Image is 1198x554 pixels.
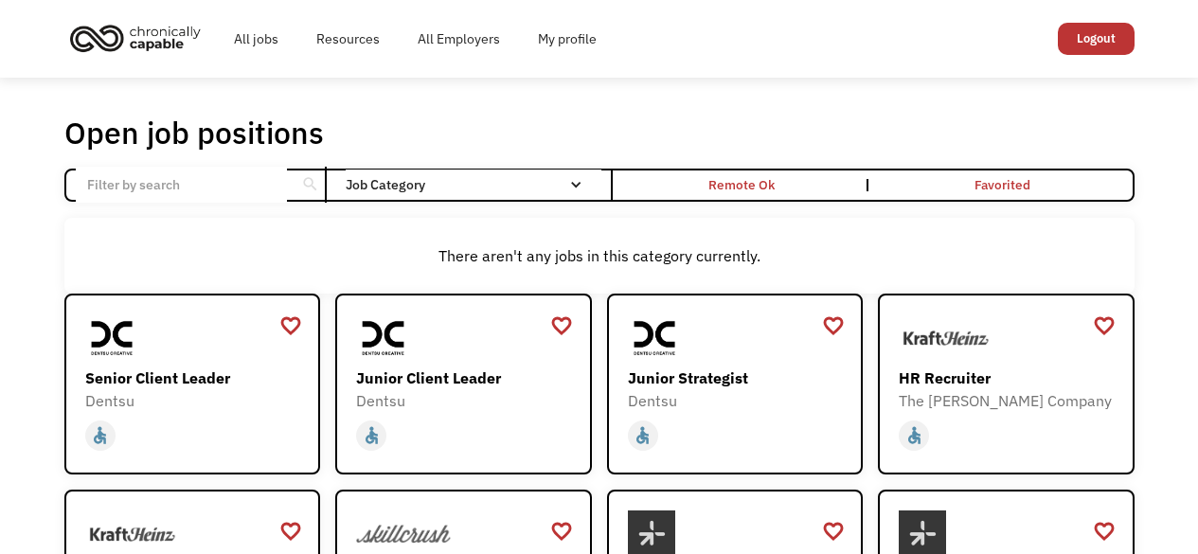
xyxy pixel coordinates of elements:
div: Worksite accessibility (i.e. ramp or elevator, modified restroom, ergonomic workstations) [628,420,658,451]
div: Worksite accessibility (i.e. ramp or elevator, modified restroom, ergonomic workstations) [899,420,929,451]
div: Junior Strategist [628,366,848,389]
div: Remote Ok [708,173,775,196]
div: search [301,170,319,199]
a: Remote Ok [613,170,872,200]
a: DentsuJunior Client LeaderDentsuaccessible [335,294,592,475]
a: DentsuSenior Client LeaderDentsuaccessible [64,294,321,475]
a: DentsuJunior StrategistDentsuaccessible [607,294,864,475]
h1: Open job positions [64,114,324,152]
a: favorite_border [550,312,573,340]
img: Dentsu [356,314,411,362]
div: accessible [904,421,924,450]
img: Dentsu [628,314,683,362]
a: favorite_border [822,312,845,340]
div: accessible [362,421,382,450]
div: The [PERSON_NAME] Company [899,389,1118,412]
div: Dentsu [85,389,305,412]
div: Dentsu [356,389,576,412]
a: Logout [1058,23,1135,55]
a: favorite_border [822,517,845,545]
a: favorite_border [279,312,302,340]
input: Filter by search [76,167,287,203]
div: Worksite accessibility (i.e. ramp or elevator, modified restroom, ergonomic workstations) [85,420,116,451]
img: Chronically Capable logo [64,17,206,59]
div: accessible [633,421,653,450]
a: Favorited [872,170,1132,200]
div: Dentsu [628,389,848,412]
img: Dentsu [85,314,140,362]
a: favorite_border [550,517,573,545]
a: favorite_border [279,517,302,545]
a: My profile [519,9,616,69]
div: Junior Client Leader [356,366,576,389]
a: The Kraft Heinz CompanyHR RecruiterThe [PERSON_NAME] Companyaccessible [878,294,1135,475]
div: There aren't any jobs in this category currently. [74,244,1125,267]
div: Worksite accessibility (i.e. ramp or elevator, modified restroom, ergonomic workstations) [356,420,386,451]
div: Senior Client Leader [85,366,305,389]
a: favorite_border [1093,517,1116,545]
a: favorite_border [1093,312,1116,340]
div: accessible [90,421,110,450]
div: HR Recruiter [899,366,1118,389]
a: All jobs [215,9,297,69]
a: All Employers [399,9,519,69]
div: Job Category [346,178,600,191]
a: Resources [297,9,399,69]
img: The Kraft Heinz Company [899,314,993,362]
